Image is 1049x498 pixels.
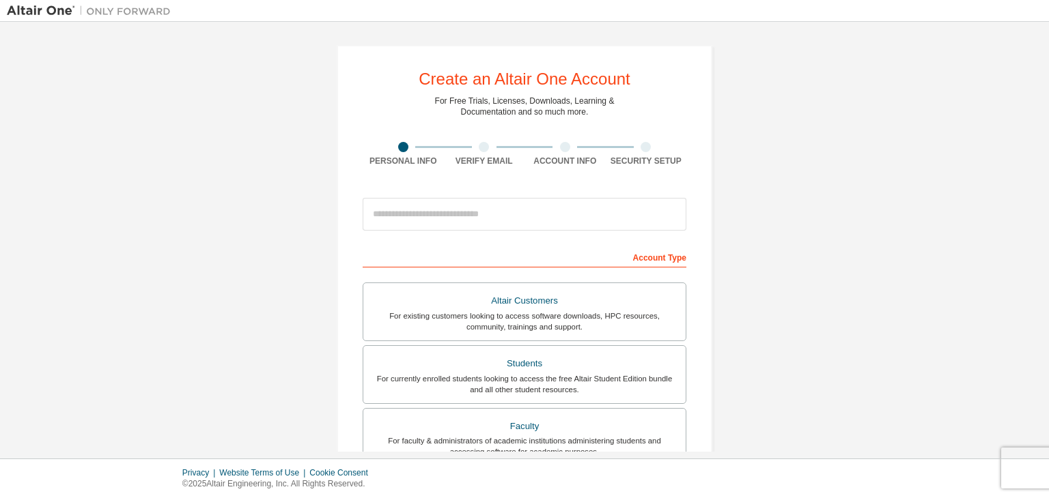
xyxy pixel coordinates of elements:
[419,71,630,87] div: Create an Altair One Account
[372,373,677,395] div: For currently enrolled students looking to access the free Altair Student Edition bundle and all ...
[182,467,219,478] div: Privacy
[372,417,677,436] div: Faculty
[524,156,606,166] div: Account Info
[372,435,677,457] div: For faculty & administrators of academic institutions administering students and accessing softwa...
[435,96,615,117] div: For Free Trials, Licenses, Downloads, Learning & Documentation and so much more.
[372,354,677,373] div: Students
[7,4,178,18] img: Altair One
[182,478,376,490] p: © 2025 Altair Engineering, Inc. All Rights Reserved.
[606,156,687,166] div: Security Setup
[219,467,309,478] div: Website Terms of Use
[309,467,376,478] div: Cookie Consent
[363,246,686,267] div: Account Type
[372,310,677,332] div: For existing customers looking to access software downloads, HPC resources, community, trainings ...
[372,291,677,310] div: Altair Customers
[444,156,525,166] div: Verify Email
[363,156,444,166] div: Personal Info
